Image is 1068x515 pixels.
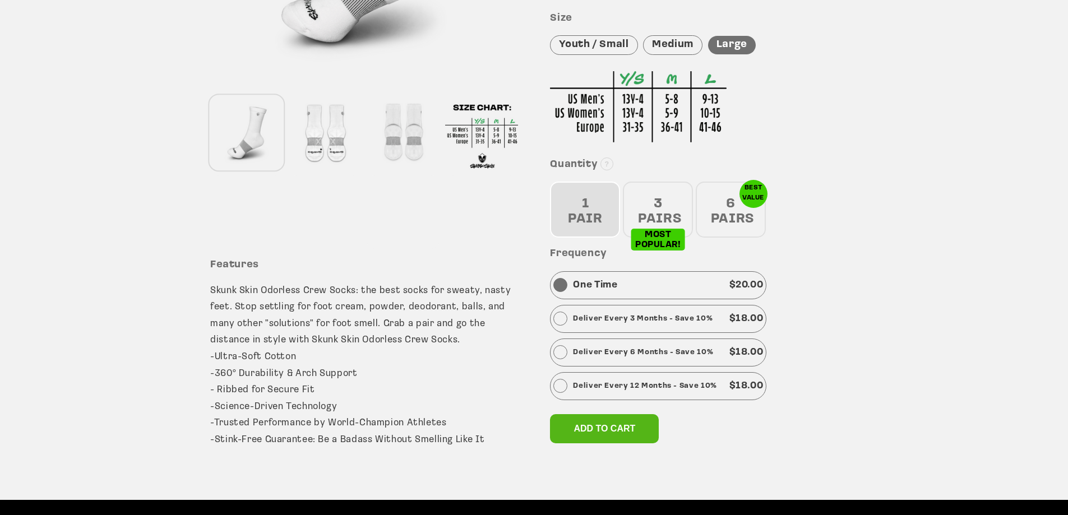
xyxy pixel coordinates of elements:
div: Large [708,36,756,54]
img: Sizing Chart [550,71,727,142]
p: Deliver Every 3 Months - Save 10% [573,313,713,324]
p: One Time [573,277,617,294]
div: 6 PAIRS [696,182,766,238]
h3: Quantity [550,159,858,171]
p: $ [729,277,764,294]
span: 18.00 [736,314,763,323]
p: Skunk Skin Odorless Crew Socks: the best socks for sweaty, nasty feet. Stop settling for foot cre... [210,282,518,465]
span: 18.00 [736,347,763,357]
button: Add to cart [550,414,659,443]
h3: Size [550,12,858,25]
h3: Frequency [550,248,858,261]
div: Medium [643,35,702,55]
p: Deliver Every 12 Months - Save 10% [573,381,716,392]
div: Youth / Small [550,35,637,55]
div: 1 PAIR [550,182,620,238]
p: $ [729,378,764,395]
p: Deliver Every 6 Months - Save 10% [573,347,713,358]
div: 3 PAIRS [623,182,693,238]
h3: Features [210,259,518,272]
p: $ [729,310,764,327]
span: Add to cart [574,424,635,433]
span: 18.00 [736,381,763,391]
p: $ [729,344,764,361]
span: 20.00 [736,280,763,290]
